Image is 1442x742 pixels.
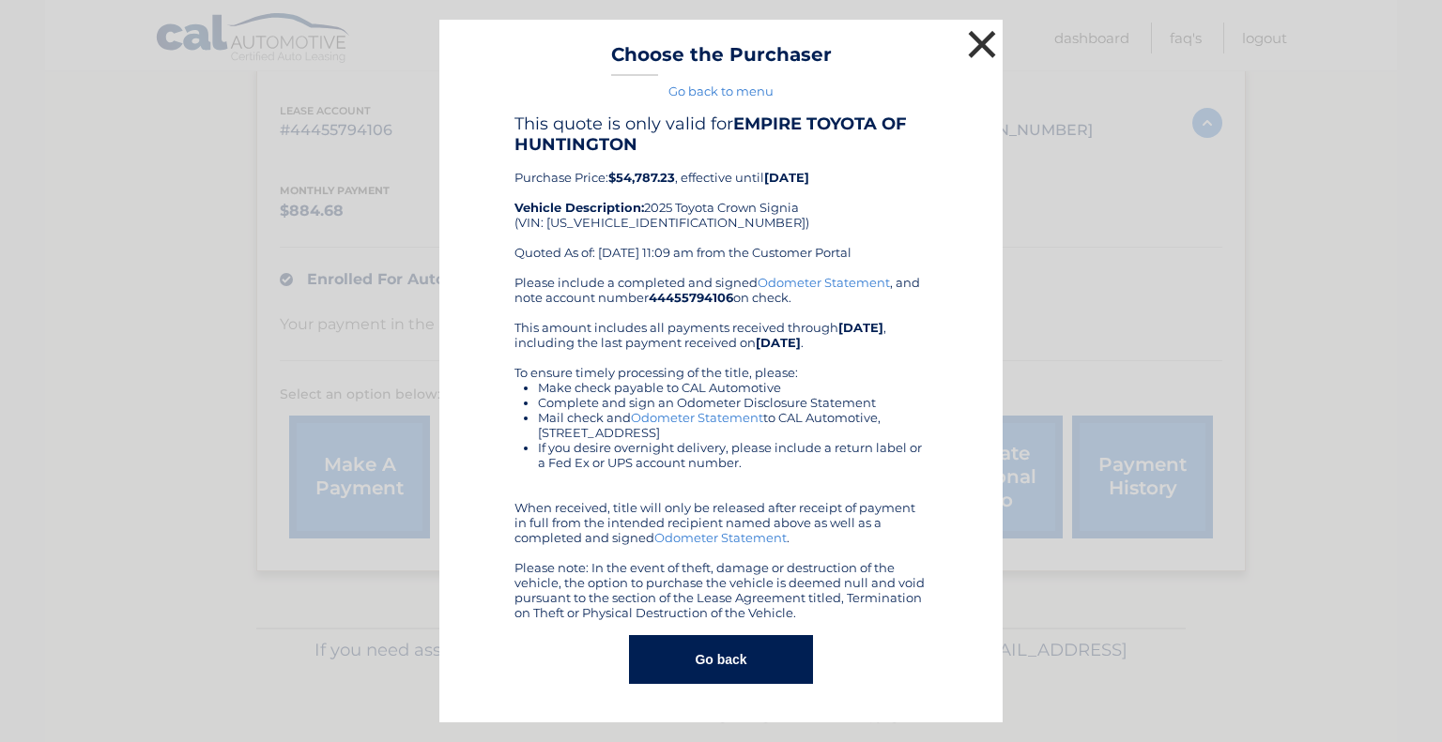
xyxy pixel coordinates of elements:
[838,320,883,335] b: [DATE]
[538,410,928,440] li: Mail check and to CAL Automotive, [STREET_ADDRESS]
[758,275,890,290] a: Odometer Statement
[538,440,928,470] li: If you desire overnight delivery, please include a return label or a Fed Ex or UPS account number.
[514,200,644,215] strong: Vehicle Description:
[611,43,832,76] h3: Choose the Purchaser
[963,25,1001,63] button: ×
[629,635,812,684] button: Go back
[649,290,733,305] b: 44455794106
[514,114,907,155] b: EMPIRE TOYOTA OF HUNTINGTON
[608,170,675,185] b: $54,787.23
[514,275,928,620] div: Please include a completed and signed , and note account number on check. This amount includes al...
[668,83,774,98] a: Go back to menu
[514,114,928,155] h4: This quote is only valid for
[514,114,928,275] div: Purchase Price: , effective until 2025 Toyota Crown Signia (VIN: [US_VEHICLE_IDENTIFICATION_NUMBE...
[756,335,801,350] b: [DATE]
[538,395,928,410] li: Complete and sign an Odometer Disclosure Statement
[764,170,809,185] b: [DATE]
[631,410,763,425] a: Odometer Statement
[654,530,787,545] a: Odometer Statement
[538,380,928,395] li: Make check payable to CAL Automotive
